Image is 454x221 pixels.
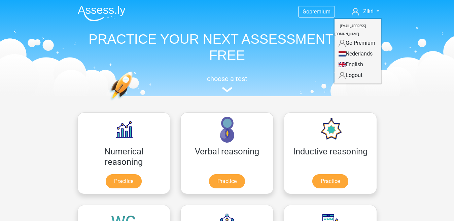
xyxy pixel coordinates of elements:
[335,59,381,70] a: English
[209,174,245,188] a: Practice
[299,7,335,16] a: Gopremium
[363,8,374,14] span: Zikri
[335,38,381,48] a: Go Premium
[109,71,159,132] img: practice
[334,18,382,84] div: Zikri
[349,7,382,15] a: Zikri
[72,75,382,93] a: choose a test
[106,174,142,188] a: Practice
[222,87,232,92] img: assessment
[335,70,381,81] a: Logout
[312,174,348,188] a: Practice
[335,19,366,41] small: [EMAIL_ADDRESS][DOMAIN_NAME]
[335,48,381,59] a: Nederlands
[303,8,309,15] span: Go
[72,31,382,63] h1: PRACTICE YOUR NEXT ASSESSMENT FOR FREE
[72,75,382,83] h5: choose a test
[309,8,330,15] span: premium
[78,5,126,21] img: Assessly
